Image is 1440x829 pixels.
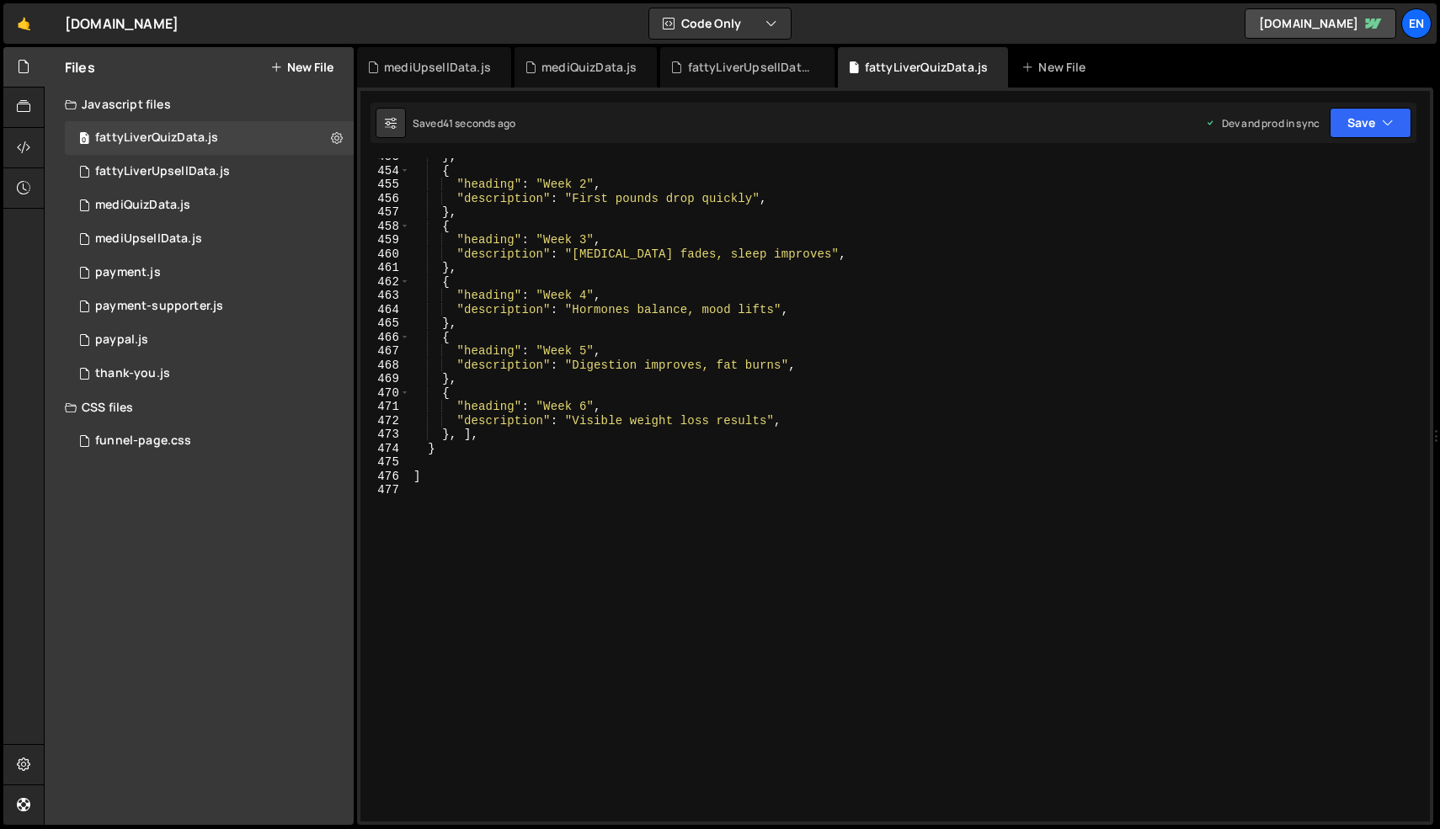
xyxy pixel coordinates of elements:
div: 459 [360,233,410,247]
div: 470 [360,386,410,401]
div: 465 [360,316,410,331]
div: 16956/46551.js [65,256,354,290]
div: 466 [360,331,410,345]
div: Dev and prod in sync [1205,116,1320,130]
div: 476 [360,470,410,484]
div: 467 [360,344,410,359]
div: 471 [360,400,410,414]
div: fattyLiverQuizData.js [865,59,988,76]
div: 16956/46550.js [65,323,354,357]
div: paypal.js [95,332,148,348]
button: New File [270,61,333,74]
div: mediUpsellData.js [384,59,491,76]
div: 16956/46565.js [65,155,354,189]
div: 16956/47008.css [65,424,354,458]
div: 469 [360,372,410,386]
button: Code Only [649,8,791,39]
div: 464 [360,303,410,317]
span: 0 [79,133,89,146]
div: 460 [360,247,410,262]
div: [DOMAIN_NAME] [65,13,179,34]
div: 457 [360,205,410,220]
div: Saved [413,116,515,130]
div: payment.js [95,265,161,280]
div: 474 [360,442,410,456]
div: 16956/46566.js [65,121,354,155]
div: 16956/46552.js [65,290,354,323]
div: 41 seconds ago [443,116,515,130]
div: 16956/46524.js [65,357,354,391]
div: 475 [360,455,410,470]
div: 468 [360,359,410,373]
div: 473 [360,428,410,442]
div: 456 [360,192,410,206]
div: Javascript files [45,88,354,121]
a: 🤙 [3,3,45,44]
div: 463 [360,289,410,303]
button: Save [1330,108,1411,138]
div: 461 [360,261,410,275]
div: mediQuizData.js [541,59,637,76]
a: En [1401,8,1432,39]
div: 477 [360,483,410,497]
div: 454 [360,164,410,178]
div: fattyLiverQuizData.js [95,130,218,146]
div: fattyLiverUpsellData.js [688,59,814,76]
div: 458 [360,220,410,234]
div: thank-you.js [95,366,170,381]
div: mediQuizData.js [95,198,190,213]
h2: Files [65,58,95,77]
div: fattyLiverUpsellData.js [95,164,230,179]
div: 16956/46700.js [65,189,354,222]
div: payment-supporter.js [95,299,223,314]
div: CSS files [45,391,354,424]
div: mediUpsellData.js [95,231,202,247]
a: [DOMAIN_NAME] [1245,8,1396,39]
div: 455 [360,178,410,192]
div: 462 [360,275,410,290]
div: New File [1021,59,1092,76]
div: 472 [360,414,410,428]
div: 16956/46701.js [65,222,354,256]
div: funnel-page.css [95,433,191,449]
